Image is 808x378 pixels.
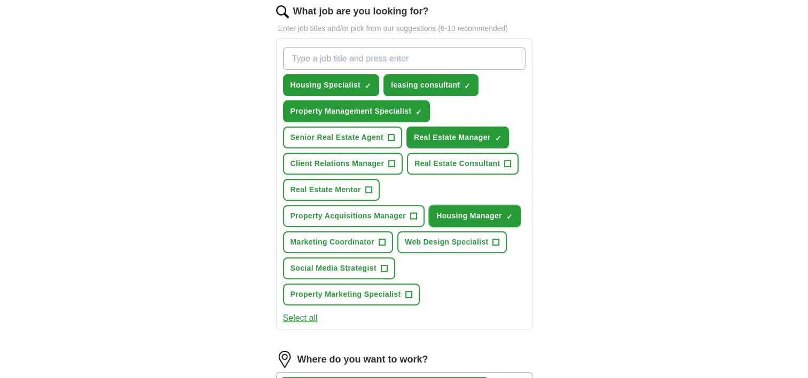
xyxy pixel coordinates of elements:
[383,74,478,96] button: leasing consultant✓
[283,231,393,253] button: Marketing Coordinator
[407,153,519,175] button: Real Estate Consultant
[291,158,385,169] span: Client Relations Manager
[429,205,521,227] button: Housing Manager✓
[283,74,380,96] button: Housing Specialist✓
[276,351,293,368] img: location.png
[391,80,460,91] span: leasing consultant
[414,158,500,169] span: Real Estate Consultant
[283,312,318,325] button: Select all
[283,179,380,201] button: Real Estate Mentor
[291,106,412,117] span: Property Management Specialist
[414,132,491,143] span: Real Estate Manager
[291,80,361,91] span: Housing Specialist
[405,237,488,248] span: Web Design Specialist
[464,82,470,90] span: ✓
[291,184,361,195] span: Real Estate Mentor
[283,205,425,227] button: Property Acquisitions Manager
[283,257,395,279] button: Social Media Strategist
[436,210,502,222] span: Housing Manager
[415,108,422,116] span: ✓
[406,127,509,148] button: Real Estate Manager✓
[291,289,401,300] span: Property Marketing Specialist
[293,4,429,19] label: What job are you looking for?
[283,283,420,305] button: Property Marketing Specialist
[283,127,402,148] button: Senior Real Estate Agent
[276,23,532,34] p: Enter job titles and/or pick from our suggestions (6-10 recommended)
[506,212,513,221] span: ✓
[276,5,289,18] img: search.png
[283,48,525,70] input: Type a job title and press enter
[283,100,430,122] button: Property Management Specialist✓
[283,153,403,175] button: Client Relations Manager
[297,352,428,367] label: Where do you want to work?
[495,134,501,143] span: ✓
[365,82,371,90] span: ✓
[291,132,383,143] span: Senior Real Estate Agent
[397,231,507,253] button: Web Design Specialist
[291,210,406,222] span: Property Acquisitions Manager
[291,237,374,248] span: Marketing Coordinator
[291,263,376,274] span: Social Media Strategist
